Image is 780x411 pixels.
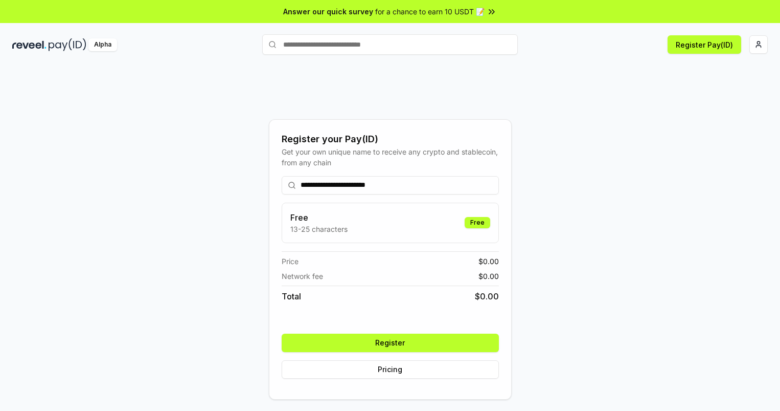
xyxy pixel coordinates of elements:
[283,6,373,17] span: Answer our quick survey
[290,224,348,234] p: 13-25 characters
[282,290,301,302] span: Total
[475,290,499,302] span: $ 0.00
[12,38,47,51] img: reveel_dark
[465,217,490,228] div: Free
[282,146,499,168] div: Get your own unique name to receive any crypto and stablecoin, from any chain
[88,38,117,51] div: Alpha
[478,256,499,267] span: $ 0.00
[282,256,299,267] span: Price
[282,360,499,379] button: Pricing
[478,271,499,282] span: $ 0.00
[290,211,348,224] h3: Free
[49,38,86,51] img: pay_id
[282,132,499,146] div: Register your Pay(ID)
[375,6,485,17] span: for a chance to earn 10 USDT 📝
[282,334,499,352] button: Register
[668,35,741,54] button: Register Pay(ID)
[282,271,323,282] span: Network fee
